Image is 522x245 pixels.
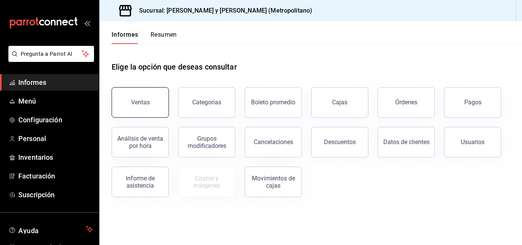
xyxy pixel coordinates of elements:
[18,191,55,199] font: Suscripción
[5,55,94,63] a: Pregunta a Parrot AI
[311,87,368,118] button: Cajas
[178,127,235,157] button: Grupos modificadores
[192,99,221,106] font: Categorías
[18,153,53,161] font: Inventarios
[117,135,163,149] font: Análisis de venta por hora
[461,138,485,146] font: Usuarios
[245,87,302,118] button: Boleto promedio
[112,31,177,44] div: pestañas de navegación
[245,167,302,197] button: Movimientos de cajas
[139,7,312,14] font: Sucursal: [PERSON_NAME] y [PERSON_NAME] (Metropolitano)
[112,31,138,38] font: Informes
[126,175,155,189] font: Informe de asistencia
[254,138,293,146] font: Cancelaciones
[178,87,235,118] button: Categorías
[8,46,94,62] button: Pregunta a Parrot AI
[84,20,90,26] button: abrir_cajón_menú
[395,99,417,106] font: Órdenes
[251,99,295,106] font: Boleto promedio
[18,172,55,180] font: Facturación
[378,127,435,157] button: Datos de clientes
[245,127,302,157] button: Cancelaciones
[311,127,368,157] button: Descuentos
[18,116,62,124] font: Configuración
[444,127,501,157] button: Usuarios
[378,87,435,118] button: Órdenes
[131,99,150,106] font: Ventas
[178,167,235,197] button: Contrata inventarios para ver este informe
[18,78,46,86] font: Informes
[332,99,347,106] font: Cajas
[112,167,169,197] button: Informe de asistencia
[188,135,226,149] font: Grupos modificadores
[18,135,46,143] font: Personal
[383,138,430,146] font: Datos de clientes
[151,31,177,38] font: Resumen
[324,138,356,146] font: Descuentos
[444,87,501,118] button: Pagos
[252,175,295,189] font: Movimientos de cajas
[112,62,237,71] font: Elige la opción que deseas consultar
[464,99,481,106] font: Pagos
[112,127,169,157] button: Análisis de venta por hora
[21,51,73,57] font: Pregunta a Parrot AI
[112,87,169,118] button: Ventas
[18,227,39,235] font: Ayuda
[18,97,36,105] font: Menú
[193,175,220,189] font: Costos y márgenes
